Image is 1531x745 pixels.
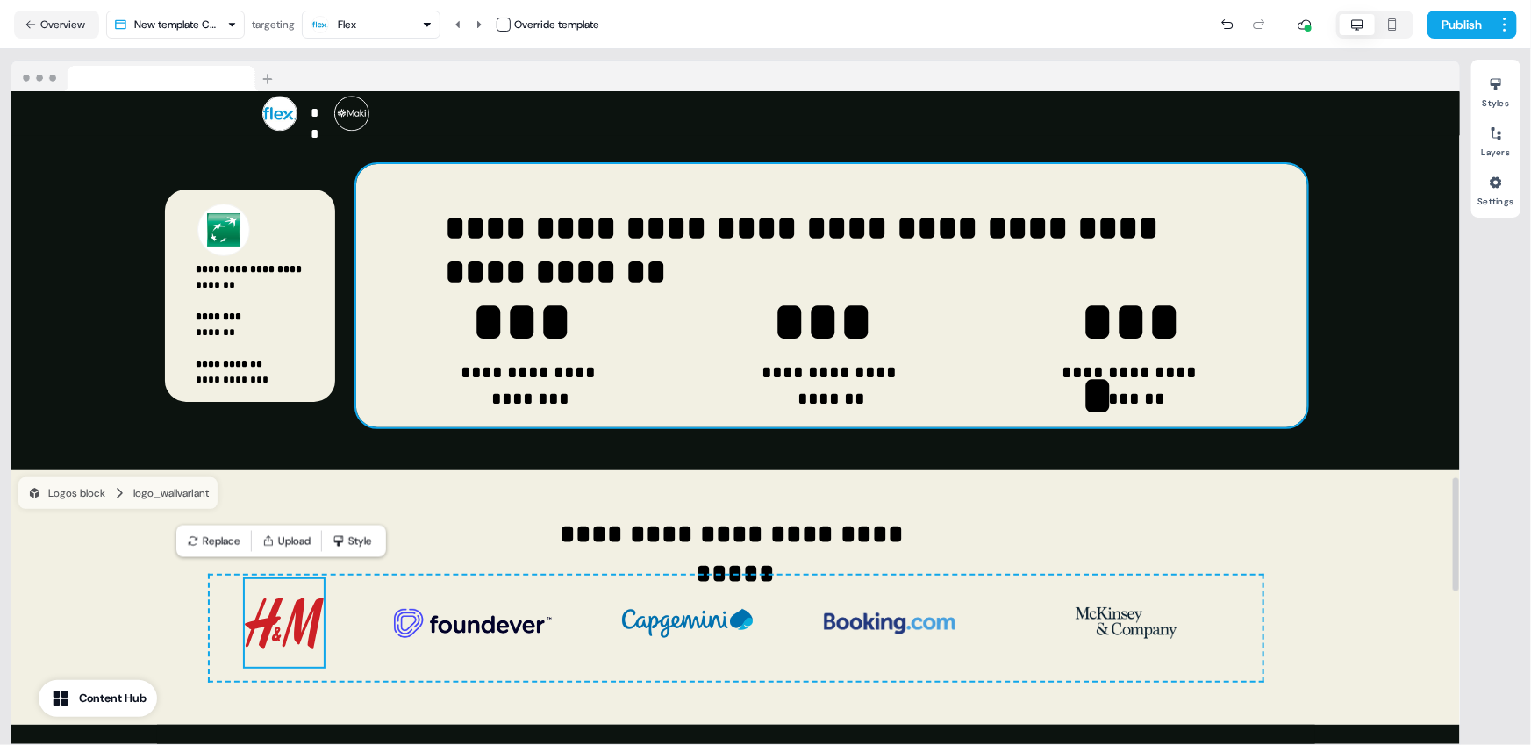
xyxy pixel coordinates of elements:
div: Flex [338,16,356,33]
div: Logos block [27,484,105,502]
div: Content Hub [79,690,147,707]
button: Publish [1427,11,1492,39]
img: Image [622,579,754,667]
button: Styles [1471,70,1520,109]
img: Image [1026,579,1227,667]
div: Override template [514,16,599,33]
div: logo_wall variant [133,484,209,502]
button: Flex [302,11,440,39]
div: ImageImageImageImageImage [210,576,1263,681]
div: New template Copy [134,16,220,33]
button: Settings [1471,168,1520,207]
button: Upload [255,529,318,554]
button: Style [326,529,383,554]
button: Overview [14,11,99,39]
button: Replace [180,529,247,554]
img: Image [824,579,955,667]
button: Content Hub [39,680,157,717]
button: Layers [1471,119,1520,158]
img: Image [245,579,324,667]
img: Browser topbar [11,61,281,92]
div: targeting [252,16,295,33]
img: Image [394,579,552,667]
